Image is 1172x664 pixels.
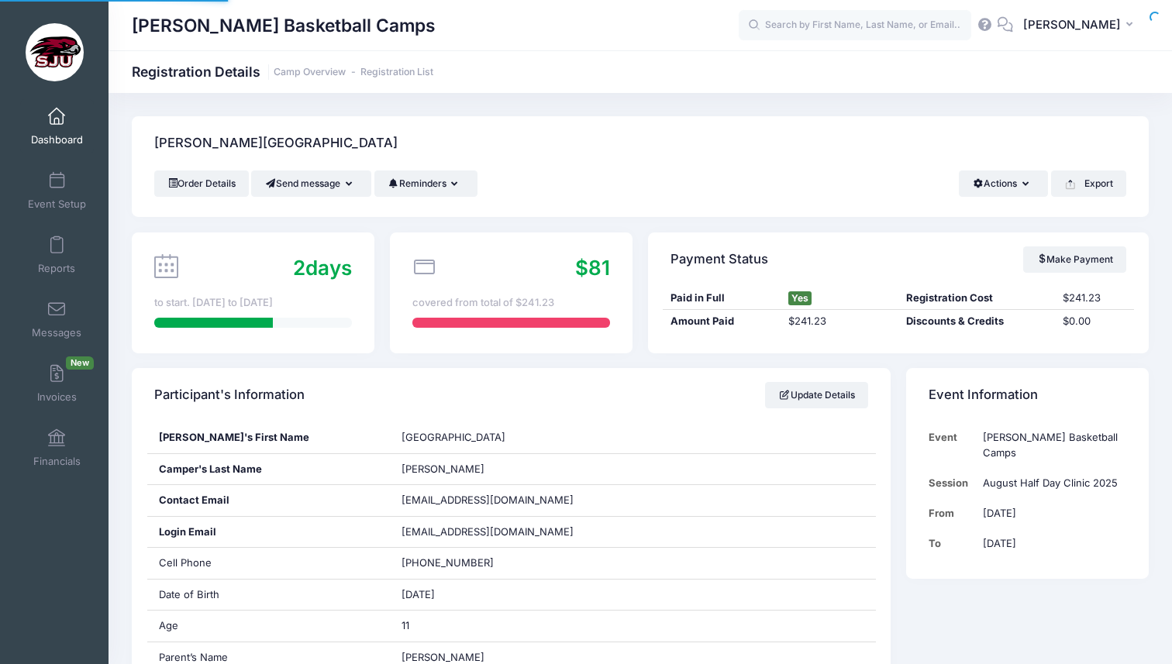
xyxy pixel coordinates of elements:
[412,295,610,311] div: covered from total of $241.23
[147,517,390,548] div: Login Email
[31,133,83,146] span: Dashboard
[976,498,1126,528] td: [DATE]
[976,528,1126,559] td: [DATE]
[20,421,94,475] a: Financials
[976,422,1126,468] td: [PERSON_NAME] Basketball Camps
[929,468,976,498] td: Session
[1013,8,1149,43] button: [PERSON_NAME]
[360,67,433,78] a: Registration List
[293,253,352,283] div: days
[898,314,1055,329] div: Discounts & Credits
[66,356,94,370] span: New
[154,170,249,197] a: Order Details
[20,99,94,153] a: Dashboard
[929,373,1038,418] h4: Event Information
[929,498,976,528] td: From
[154,122,398,166] h4: [PERSON_NAME][GEOGRAPHIC_DATA]
[739,10,971,41] input: Search by First Name, Last Name, or Email...
[154,295,352,311] div: to start. [DATE] to [DATE]
[959,170,1048,197] button: Actions
[147,548,390,579] div: Cell Phone
[147,454,390,485] div: Camper's Last Name
[402,588,435,600] span: [DATE]
[402,556,494,569] span: [PHONE_NUMBER]
[132,64,433,80] h1: Registration Details
[663,291,781,306] div: Paid in Full
[293,256,305,280] span: 2
[251,170,371,197] button: Send message
[402,431,505,443] span: [GEOGRAPHIC_DATA]
[147,580,390,611] div: Date of Birth
[20,292,94,346] a: Messages
[374,170,477,197] button: Reminders
[20,163,94,218] a: Event Setup
[37,390,77,404] span: Invoices
[663,314,781,329] div: Amount Paid
[132,8,436,43] h1: [PERSON_NAME] Basketball Camps
[929,528,976,559] td: To
[147,422,390,453] div: [PERSON_NAME]'s First Name
[1023,246,1126,273] a: Make Payment
[898,291,1055,306] div: Registration Cost
[154,373,305,418] h4: Participant's Information
[402,525,595,540] span: [EMAIL_ADDRESS][DOMAIN_NAME]
[1051,170,1126,197] button: Export
[28,198,86,211] span: Event Setup
[147,485,390,516] div: Contact Email
[402,651,484,663] span: [PERSON_NAME]
[20,356,94,411] a: InvoicesNew
[402,619,409,631] span: 11
[38,262,75,275] span: Reports
[575,256,610,280] span: $81
[670,237,768,281] h4: Payment Status
[274,67,346,78] a: Camp Overview
[402,463,484,475] span: [PERSON_NAME]
[1055,314,1133,329] div: $0.00
[20,228,94,282] a: Reports
[147,611,390,642] div: Age
[33,455,81,468] span: Financials
[976,468,1126,498] td: August Half Day Clinic 2025
[929,422,976,468] td: Event
[1023,16,1121,33] span: [PERSON_NAME]
[1055,291,1133,306] div: $241.23
[765,382,868,408] a: Update Details
[26,23,84,81] img: Cindy Griffin Basketball Camps
[32,326,81,339] span: Messages
[788,291,812,305] span: Yes
[402,494,574,506] span: [EMAIL_ADDRESS][DOMAIN_NAME]
[781,314,898,329] div: $241.23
